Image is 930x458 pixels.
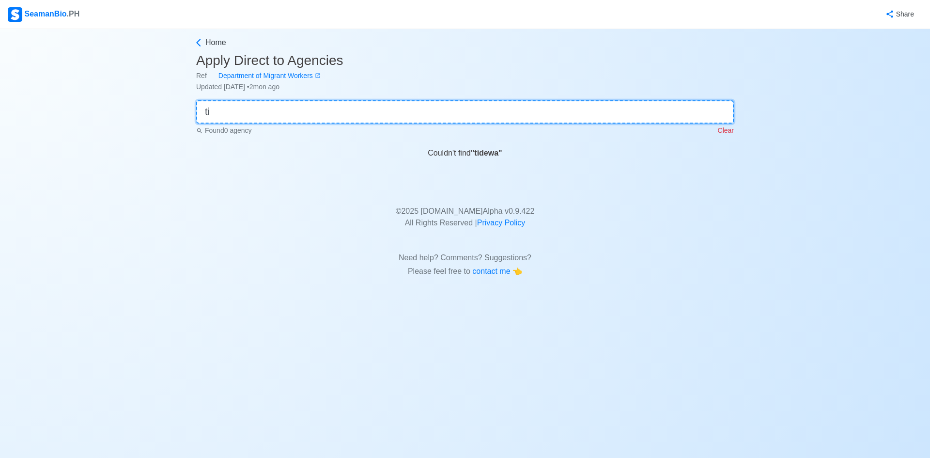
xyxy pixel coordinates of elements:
[196,52,734,69] h3: Apply Direct to Agencies
[718,126,734,136] p: Clear
[196,147,734,159] div: Couldn't find
[8,7,22,22] img: Logo
[203,266,727,277] p: Please feel free to
[203,240,727,264] p: Need help? Comments? Suggestions?
[207,71,321,81] a: Department of Migrant Workers
[203,194,727,229] p: © 2025 [DOMAIN_NAME] Alpha v 0.9.422 All Rights Reserved |
[196,100,734,124] input: 👉 Quick Search
[205,37,226,48] span: Home
[471,149,502,157] b: " tidewa "
[876,5,922,24] button: Share
[196,126,252,136] p: Found 0 agency
[477,219,526,227] a: Privacy Policy
[512,267,522,275] span: point
[196,71,734,81] div: Ref
[472,267,512,275] span: contact me
[194,37,734,48] a: Home
[196,83,279,91] span: Updated [DATE] • 2mon ago
[67,10,80,18] span: .PH
[8,7,79,22] div: SeamanBio
[207,71,315,81] div: Department of Migrant Workers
